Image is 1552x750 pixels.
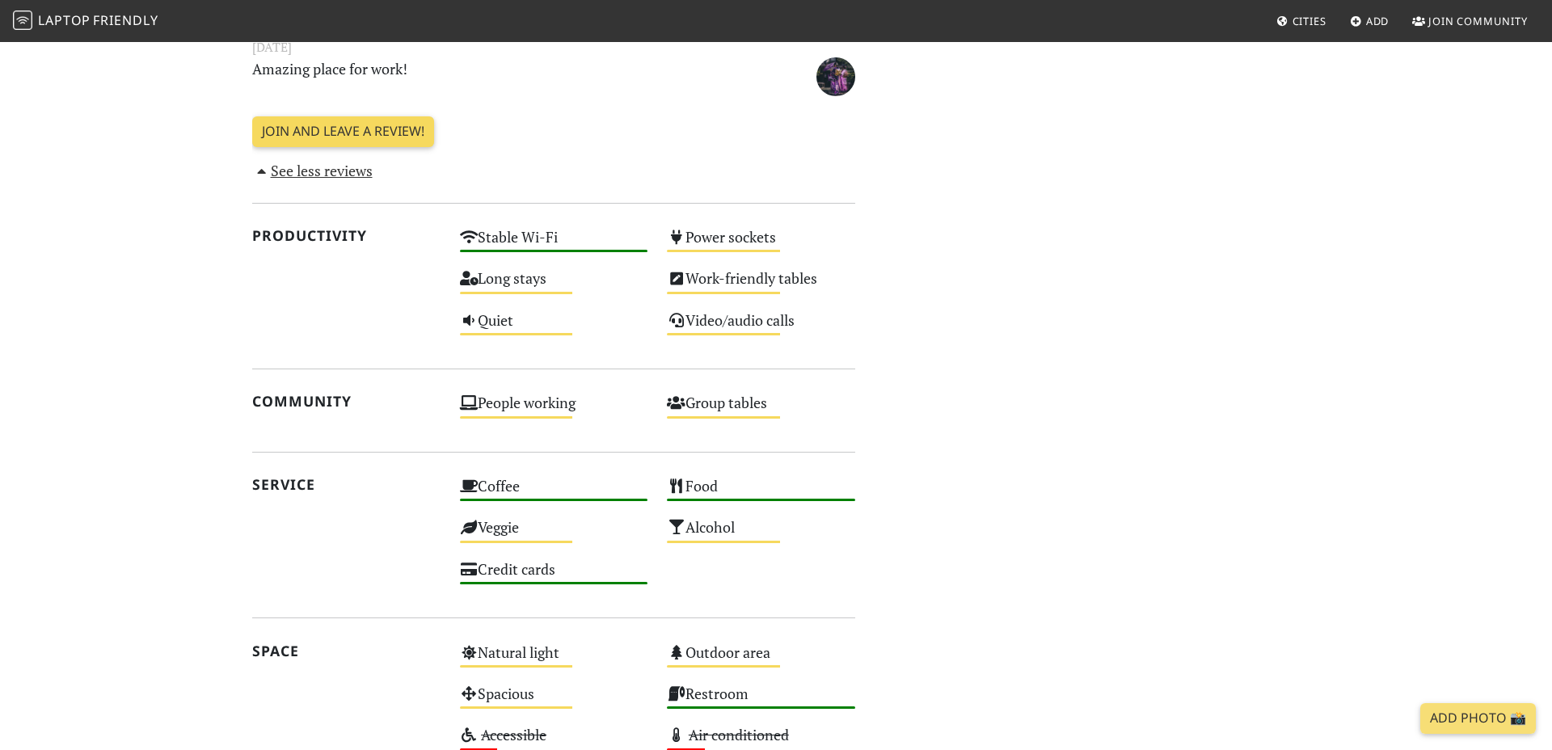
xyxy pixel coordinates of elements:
[252,643,441,659] h2: Space
[450,224,658,265] div: Stable Wi-Fi
[816,57,855,96] img: 3124-nadine.jpg
[1270,6,1333,36] a: Cities
[1406,6,1534,36] a: Join Community
[450,307,658,348] div: Quiet
[93,11,158,29] span: Friendly
[1293,14,1326,28] span: Cities
[38,11,91,29] span: Laptop
[1428,14,1528,28] span: Join Community
[450,265,658,306] div: Long stays
[450,556,658,597] div: Credit cards
[242,37,865,57] small: [DATE]
[657,265,865,306] div: Work-friendly tables
[450,514,658,555] div: Veggie
[481,725,546,744] s: Accessible
[689,725,789,744] s: Air conditioned
[252,393,441,410] h2: Community
[657,680,865,722] div: Restroom
[13,7,158,36] a: LaptopFriendly LaptopFriendly
[657,639,865,680] div: Outdoor area
[13,11,32,30] img: LaptopFriendly
[252,116,434,147] a: Join and leave a review!
[450,680,658,722] div: Spacious
[1366,14,1390,28] span: Add
[657,390,865,431] div: Group tables
[450,473,658,514] div: Coffee
[242,57,761,94] p: Amazing place for work!
[252,476,441,493] h2: Service
[252,227,441,244] h2: Productivity
[657,514,865,555] div: Alcohol
[450,639,658,680] div: Natural light
[657,473,865,514] div: Food
[1343,6,1396,36] a: Add
[657,224,865,265] div: Power sockets
[816,65,855,85] span: N S
[252,161,373,180] a: See less reviews
[450,390,658,431] div: People working
[657,307,865,348] div: Video/audio calls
